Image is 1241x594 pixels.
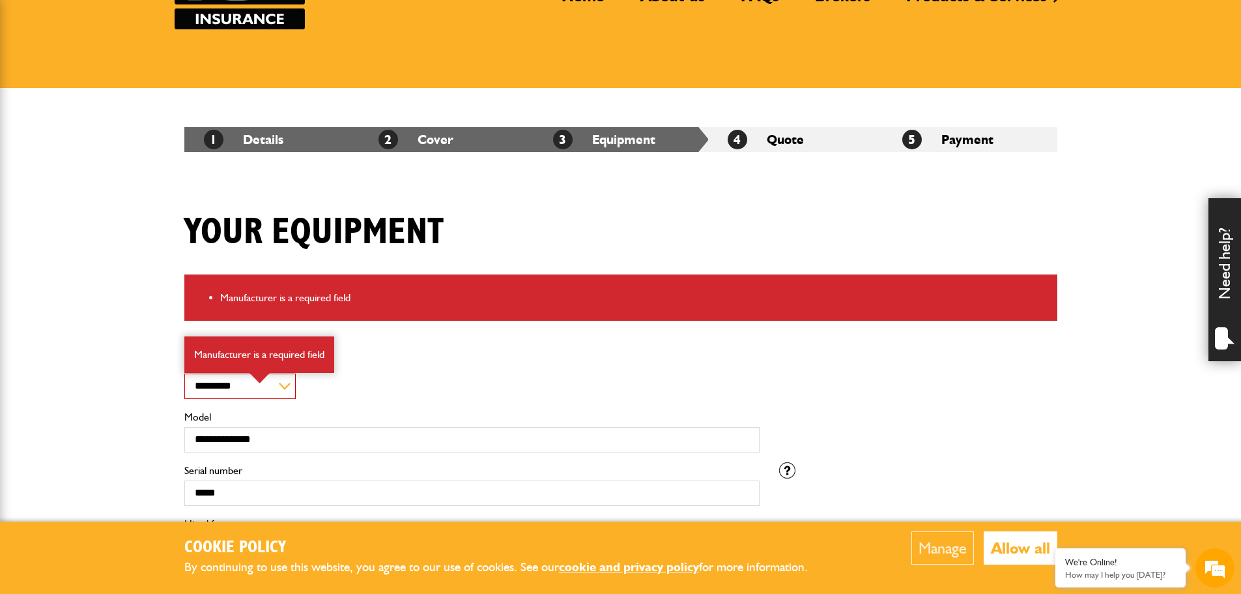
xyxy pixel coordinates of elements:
span: 4 [728,130,747,149]
img: error-box-arrow.svg [250,373,270,383]
a: 2Cover [378,132,453,147]
span: 3 [553,130,573,149]
a: 1Details [204,132,283,147]
h1: Your equipment [184,211,444,254]
span: 5 [902,130,922,149]
label: Hired from [184,519,760,529]
h2: Cookie Policy [184,538,829,558]
label: Serial number [184,466,760,476]
li: Equipment [534,127,708,152]
a: cookie and privacy policy [559,559,699,574]
span: 2 [378,130,398,149]
div: Need help? [1208,198,1241,361]
p: How may I help you today? [1065,570,1176,580]
button: Allow all [984,531,1057,565]
p: Equipment [184,340,760,351]
li: Quote [708,127,883,152]
label: Manufacturer [184,359,760,369]
div: Manufacturer is a required field [184,336,334,373]
span: 1 [204,130,223,149]
li: Manufacturer is a required field [220,290,1048,306]
li: Payment [883,127,1057,152]
div: We're Online! [1065,557,1176,568]
label: Model [184,412,760,423]
p: By continuing to use this website, you agree to our use of cookies. See our for more information. [184,557,829,578]
button: Manage [911,531,974,565]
